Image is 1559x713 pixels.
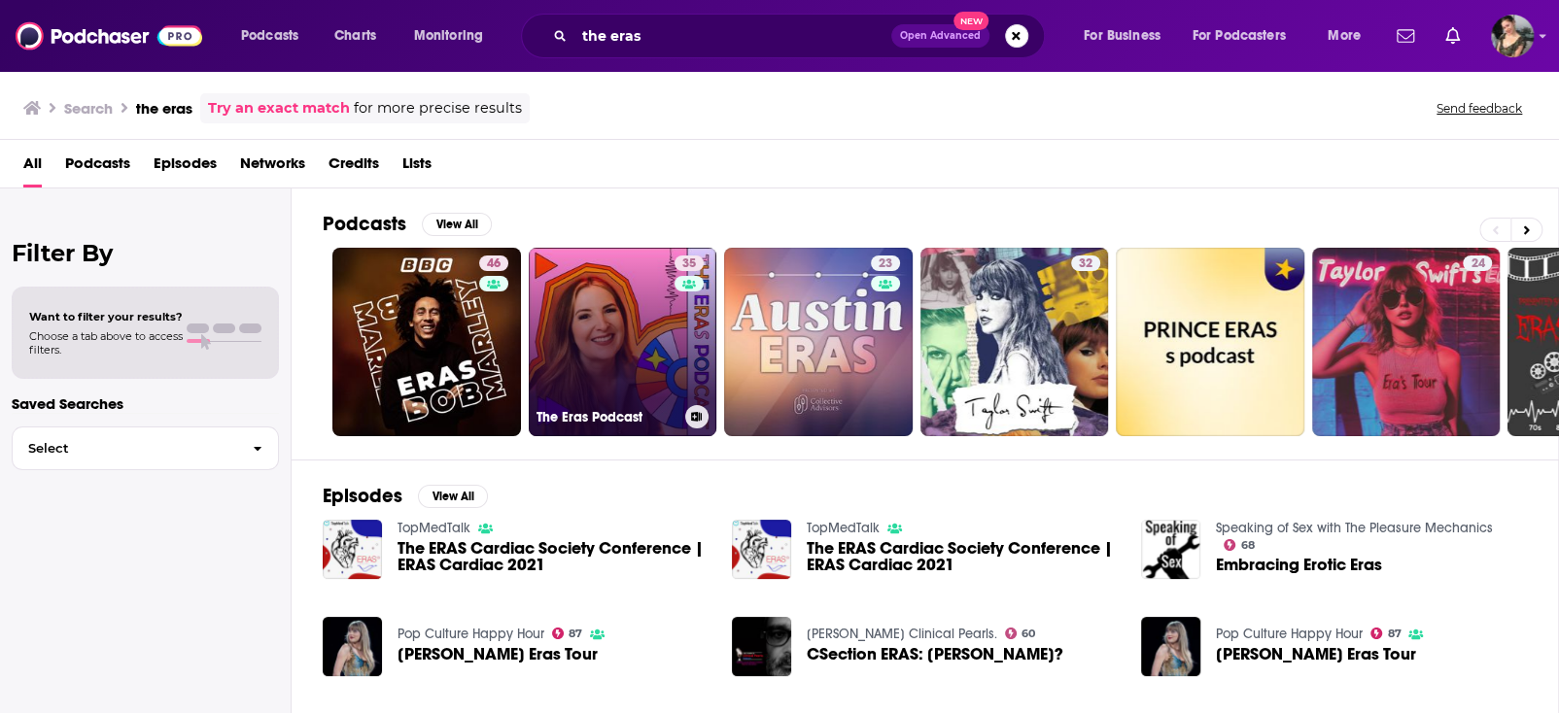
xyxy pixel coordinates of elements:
[23,148,42,187] a: All
[1370,628,1402,639] a: 87
[1216,646,1416,662] a: Taylor Swift's Eras Tour
[479,255,508,271] a: 46
[724,248,913,436] a: 23
[1071,255,1100,271] a: 32
[1431,100,1528,117] button: Send feedback
[414,22,483,50] span: Monitoring
[1079,255,1092,274] span: 32
[537,409,677,425] h3: The Eras Podcast
[16,17,202,54] img: Podchaser - Follow, Share and Rate Podcasts
[136,99,192,118] h3: the eras
[354,97,522,119] span: for more precise results
[1314,20,1385,51] button: open menu
[1387,629,1401,638] span: 87
[208,97,350,119] a: Try an exact match
[29,310,183,323] span: Want to filter your results?
[398,540,709,573] a: The ERAS Cardiac Society Conference | ERAS Cardiac 2021
[402,148,432,187] span: Lists
[807,646,1063,662] span: CSection ERAS: [PERSON_NAME]?
[241,22,298,50] span: Podcasts
[807,520,880,536] a: TopMedTalk
[1022,629,1035,638] span: 60
[487,255,501,274] span: 46
[1389,19,1422,52] a: Show notifications dropdown
[732,520,791,579] img: The ERAS Cardiac Society Conference | ERAS Cardiac 2021
[953,12,988,30] span: New
[1438,19,1468,52] a: Show notifications dropdown
[1463,255,1492,271] a: 24
[400,20,508,51] button: open menu
[732,617,791,676] img: CSection ERAS: DC Foley?
[332,248,521,436] a: 46
[227,20,324,51] button: open menu
[323,212,492,236] a: PodcastsView All
[900,31,981,41] span: Open Advanced
[1216,520,1493,536] a: Speaking of Sex with The Pleasure Mechanics
[891,24,989,48] button: Open AdvancedNew
[552,628,583,639] a: 87
[1216,626,1363,642] a: Pop Culture Happy Hour
[529,248,717,436] a: 35The Eras Podcast
[329,148,379,187] a: Credits
[1141,617,1200,676] img: Taylor Swift's Eras Tour
[13,442,237,455] span: Select
[1491,15,1534,57] span: Logged in as Flossie22
[323,484,402,508] h2: Episodes
[1312,248,1501,436] a: 24
[334,22,376,50] span: Charts
[807,646,1063,662] a: CSection ERAS: DC Foley?
[539,14,1063,58] div: Search podcasts, credits, & more...
[1084,22,1161,50] span: For Business
[29,329,183,356] span: Choose a tab above to access filters.
[920,248,1109,436] a: 32
[879,255,892,274] span: 23
[1070,20,1185,51] button: open menu
[871,255,900,271] a: 23
[422,213,492,236] button: View All
[1240,541,1254,550] span: 68
[12,426,279,470] button: Select
[398,520,470,536] a: TopMedTalk
[323,212,406,236] h2: Podcasts
[682,255,696,274] span: 35
[65,148,130,187] a: Podcasts
[1224,539,1255,551] a: 68
[398,646,598,662] span: [PERSON_NAME] Eras Tour
[1328,22,1361,50] span: More
[418,485,488,508] button: View All
[64,99,113,118] h3: Search
[12,394,279,413] p: Saved Searches
[240,148,305,187] a: Networks
[323,520,382,579] a: The ERAS Cardiac Society Conference | ERAS Cardiac 2021
[323,484,488,508] a: EpisodesView All
[675,255,704,271] a: 35
[1216,646,1416,662] span: [PERSON_NAME] Eras Tour
[1193,22,1286,50] span: For Podcasters
[1180,20,1314,51] button: open menu
[322,20,388,51] a: Charts
[569,629,582,638] span: 87
[807,626,997,642] a: Dr. Chapa’s Clinical Pearls.
[1471,255,1484,274] span: 24
[1141,520,1200,579] img: Embracing Erotic Eras
[154,148,217,187] a: Episodes
[323,617,382,676] img: Taylor Swift's Eras Tour
[574,20,891,51] input: Search podcasts, credits, & more...
[807,540,1118,573] a: The ERAS Cardiac Society Conference | ERAS Cardiac 2021
[1491,15,1534,57] button: Show profile menu
[1216,557,1382,573] a: Embracing Erotic Eras
[398,646,598,662] a: Taylor Swift's Eras Tour
[1491,15,1534,57] img: User Profile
